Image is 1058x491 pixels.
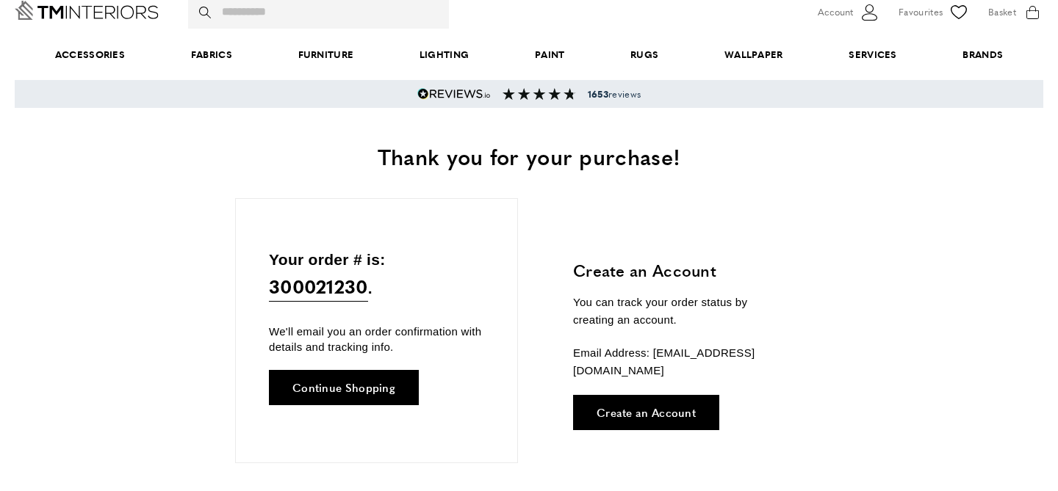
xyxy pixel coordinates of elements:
span: Continue Shopping [292,382,395,393]
h3: Create an Account [573,259,790,282]
a: Paint [502,32,597,77]
a: Continue Shopping [269,370,419,405]
span: reviews [588,88,641,100]
button: Customer Account [818,1,880,23]
a: Lighting [386,32,502,77]
p: We'll email you an order confirmation with details and tracking info. [269,324,484,354]
span: Favourites [899,4,943,20]
span: Create an Account [597,407,696,418]
p: You can track your order status by creating an account. [573,294,790,329]
a: Favourites [899,1,970,23]
span: Account [818,4,853,20]
span: 300021230 [269,272,368,302]
p: Your order # is: . [269,247,484,302]
p: Email Address: [EMAIL_ADDRESS][DOMAIN_NAME] [573,344,790,379]
span: Thank you for your purchase! [378,140,680,172]
a: Go to Home page [15,1,159,20]
a: Furniture [265,32,386,77]
a: Rugs [597,32,691,77]
img: Reviews section [503,88,576,100]
strong: 1653 [588,87,608,101]
img: Reviews.io 5 stars [417,88,491,100]
a: Create an Account [573,395,719,430]
span: Accessories [22,32,158,77]
a: Brands [930,32,1036,77]
a: Services [816,32,930,77]
a: Wallpaper [691,32,816,77]
a: Fabrics [158,32,265,77]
